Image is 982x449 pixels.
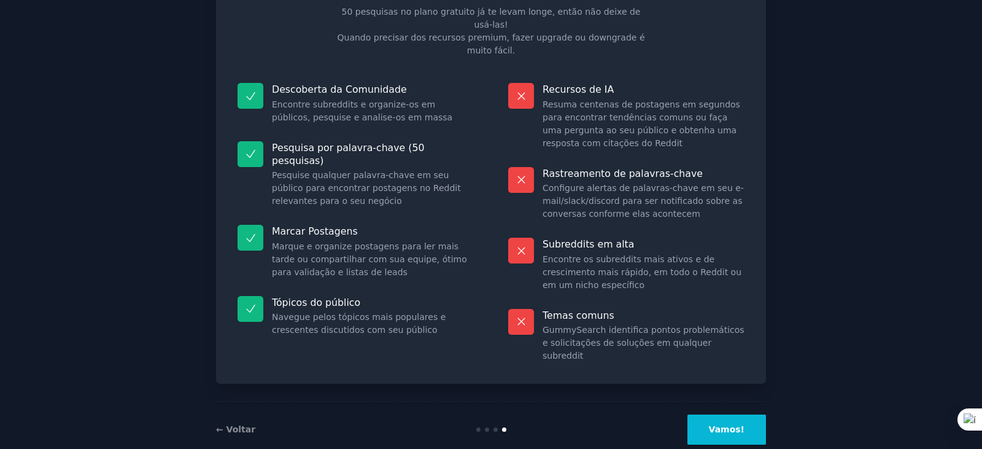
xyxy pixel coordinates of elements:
font: Navegue pelos tópicos mais populares e crescentes discutidos com seu público [272,312,446,335]
button: Vamos! [687,415,766,445]
a: ← Voltar [216,424,255,434]
font: Recursos de IA [543,84,614,95]
font: Marcar Postagens [272,225,358,237]
font: Pesquisa por palavra-chave (50 pesquisas) [272,142,424,166]
font: Resuma centenas de postagens em segundos para encontrar tendências comuns ou faça uma pergunta ao... [543,100,740,148]
font: Quando precisar dos recursos premium, fazer upgrade ou downgrade é muito fácil. [338,33,645,55]
font: Temas comuns [543,310,614,321]
font: Marque e organize postagens para ler mais tarde ou compartilhar com sua equipe, ótimo para valida... [272,241,467,277]
font: Pesquise qualquer palavra-chave em seu público para encontrar postagens no Reddit relevantes para... [272,170,461,206]
font: Encontre os subreddits mais ativos e de crescimento mais rápido, em todo o Reddit ou em um nicho ... [543,254,741,290]
font: 50 pesquisas no plano gratuito já te levam longe, então não deixe de usá-las! [342,7,641,29]
font: Descoberta da Comunidade [272,84,407,95]
font: Encontre subreddits e organize-os em públicos, pesquise e analise-os em massa [272,100,452,122]
font: GummySearch identifica pontos problemáticos e solicitações de soluções em qualquer subreddit [543,325,744,361]
font: Configure alertas de palavras-chave em seu e-mail/slack/discord para ser notificado sobre as conv... [543,183,744,219]
font: Vamos! [709,424,744,434]
font: Rastreamento de palavras-chave [543,168,703,179]
font: Tópicos do público [272,297,360,308]
font: Subreddits em alta [543,238,634,250]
